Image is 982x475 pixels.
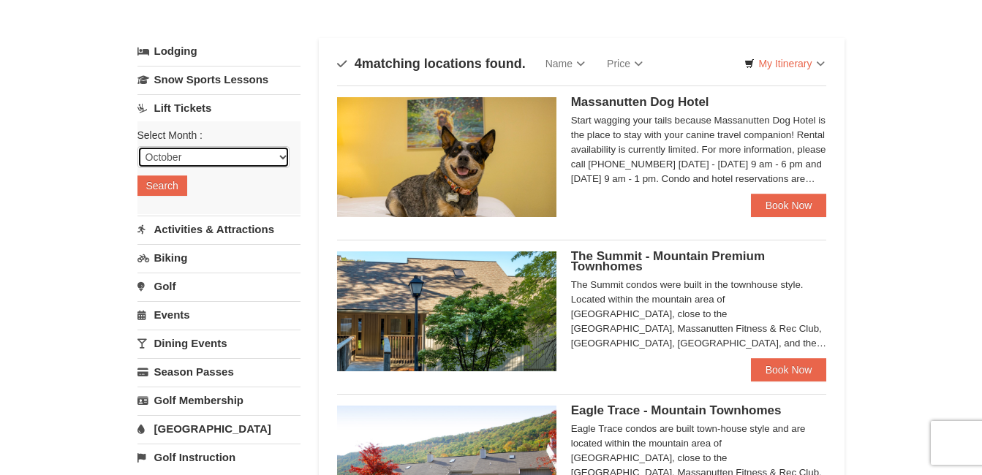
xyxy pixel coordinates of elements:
a: Golf Membership [137,387,301,414]
h4: matching locations found. [337,56,526,71]
a: Lift Tickets [137,94,301,121]
a: Dining Events [137,330,301,357]
a: [GEOGRAPHIC_DATA] [137,415,301,442]
a: Book Now [751,358,827,381]
div: Start wagging your tails because Massanutten Dog Hotel is the place to stay with your canine trav... [571,113,827,186]
a: Book Now [751,194,827,217]
a: Name [535,49,596,78]
a: Events [137,301,301,328]
span: Massanutten Dog Hotel [571,95,709,109]
label: Select Month : [137,128,290,142]
a: My Itinerary [735,53,834,75]
span: Eagle Trace - Mountain Townhomes [571,403,782,417]
a: Biking [137,244,301,271]
a: Activities & Attractions [137,216,301,243]
a: Golf Instruction [137,444,301,471]
span: 4 [355,56,362,71]
img: 19219034-1-0eee7e00.jpg [337,251,556,371]
a: Lodging [137,38,301,64]
img: 27428181-5-81c892a3.jpg [337,97,556,217]
a: Price [596,49,654,78]
a: Golf [137,273,301,300]
div: The Summit condos were built in the townhouse style. Located within the mountain area of [GEOGRAP... [571,278,827,351]
button: Search [137,175,187,196]
a: Season Passes [137,358,301,385]
span: The Summit - Mountain Premium Townhomes [571,249,765,273]
a: Snow Sports Lessons [137,66,301,93]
